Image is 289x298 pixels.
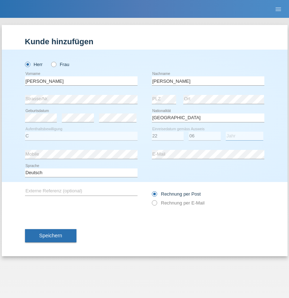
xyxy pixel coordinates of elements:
label: Rechnung per Post [152,191,201,197]
label: Rechnung per E-Mail [152,200,205,206]
button: Speichern [25,229,76,243]
input: Frau [51,62,56,66]
h1: Kunde hinzufügen [25,37,264,46]
input: Rechnung per Post [152,191,156,200]
a: menu [271,7,285,11]
i: menu [275,6,282,13]
span: Speichern [39,233,62,238]
label: Herr [25,62,43,67]
input: Rechnung per E-Mail [152,200,156,209]
label: Frau [51,62,69,67]
input: Herr [25,62,30,66]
